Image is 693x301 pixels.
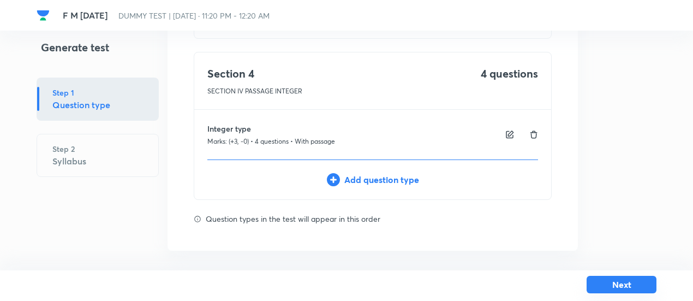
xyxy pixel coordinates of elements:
[207,86,302,96] p: SECTION IV PASSAGE INTEGER
[37,9,50,22] img: Company Logo
[529,130,538,139] img: delete
[206,213,380,225] p: Question types in the test will appear in this order
[194,173,551,186] div: Add question type
[52,87,110,98] h6: Step 1
[505,130,514,139] img: edit
[118,10,270,21] span: DUMMY TEST | [DATE] · 11:20 PM - 12:20 AM
[207,137,335,146] p: Marks: (+3, -0) • 4 questions • With passage
[207,66,302,82] h4: Section 4
[207,123,335,134] h6: Integer type
[587,276,656,293] button: Next
[481,66,538,82] h4: 4 questions
[37,39,159,64] h4: Generate test
[52,143,86,155] h6: Step 2
[52,98,110,111] h5: Question type
[52,155,86,168] h5: Syllabus
[37,9,54,22] a: Company Logo
[63,9,107,21] span: F M [DATE]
